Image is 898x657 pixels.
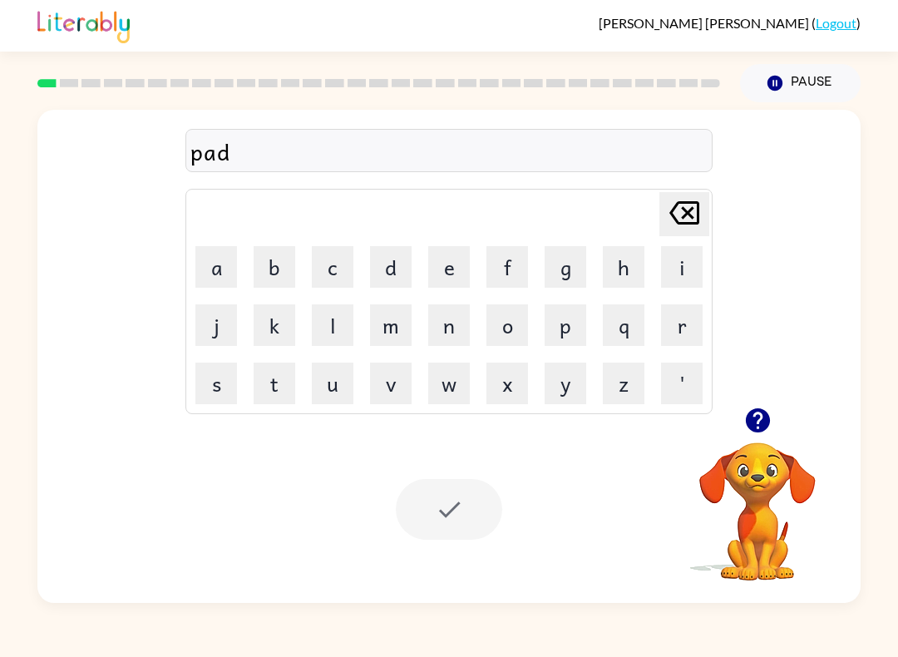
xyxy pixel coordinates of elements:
[661,363,703,404] button: '
[195,246,237,288] button: a
[370,363,412,404] button: v
[545,304,586,346] button: p
[428,304,470,346] button: n
[312,246,353,288] button: c
[486,246,528,288] button: f
[195,304,237,346] button: j
[603,246,644,288] button: h
[37,7,130,43] img: Literably
[254,304,295,346] button: k
[486,304,528,346] button: o
[545,363,586,404] button: y
[370,246,412,288] button: d
[740,64,861,102] button: Pause
[599,15,812,31] span: [PERSON_NAME] [PERSON_NAME]
[674,417,841,583] video: Your browser must support playing .mp4 files to use Literably. Please try using another browser.
[254,363,295,404] button: t
[599,15,861,31] div: ( )
[254,246,295,288] button: b
[190,134,708,169] div: pad
[603,363,644,404] button: z
[312,304,353,346] button: l
[370,304,412,346] button: m
[545,246,586,288] button: g
[661,246,703,288] button: i
[428,246,470,288] button: e
[195,363,237,404] button: s
[816,15,856,31] a: Logout
[428,363,470,404] button: w
[486,363,528,404] button: x
[312,363,353,404] button: u
[661,304,703,346] button: r
[603,304,644,346] button: q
